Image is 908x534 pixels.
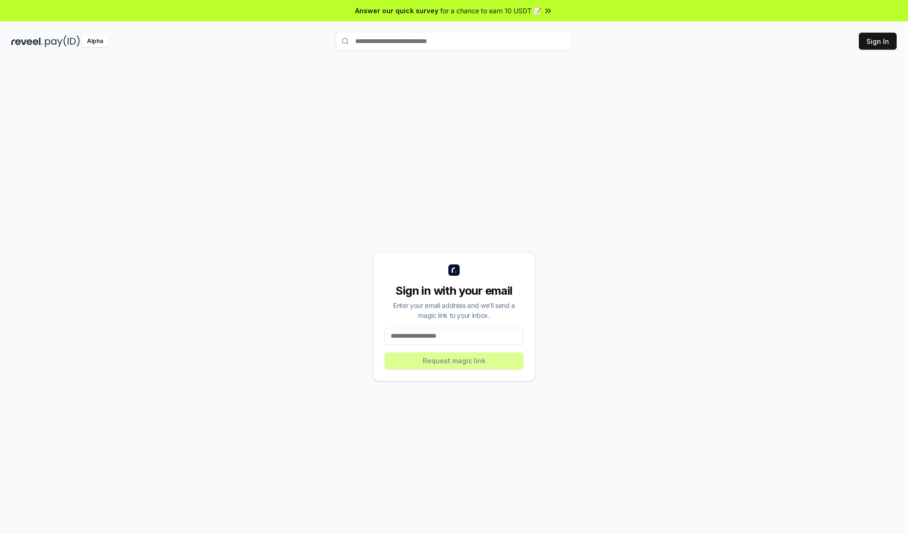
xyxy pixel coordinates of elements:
img: pay_id [45,35,80,47]
span: for a chance to earn 10 USDT 📝 [440,6,541,16]
div: Alpha [82,35,108,47]
div: Sign in with your email [384,283,524,298]
span: Answer our quick survey [355,6,438,16]
img: reveel_dark [11,35,43,47]
img: logo_small [448,264,460,276]
button: Sign In [859,33,897,50]
div: Enter your email address and we’ll send a magic link to your inbox. [384,300,524,320]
